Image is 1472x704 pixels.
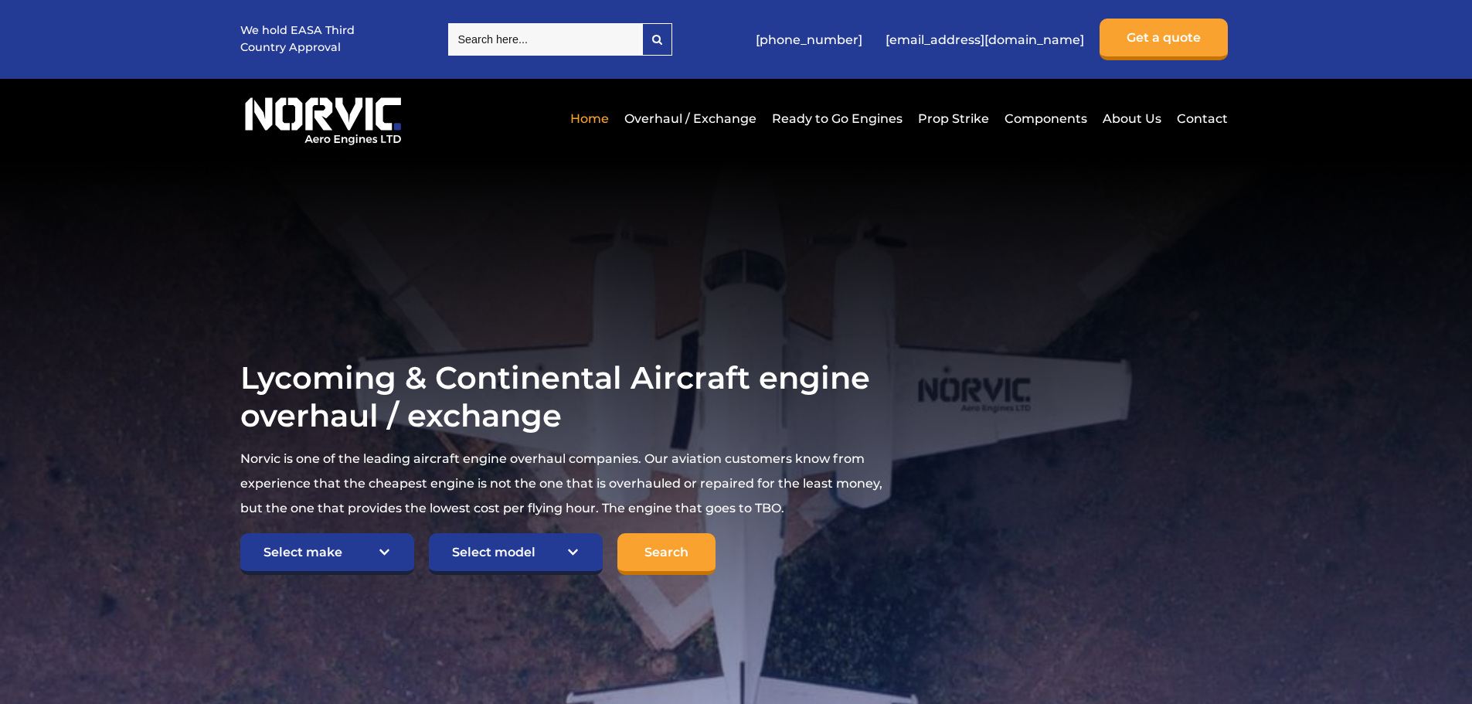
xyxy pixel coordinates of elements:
img: Norvic Aero Engines logo [240,90,406,146]
a: Components [1001,100,1091,138]
a: Prop Strike [914,100,993,138]
p: We hold EASA Third Country Approval [240,22,356,56]
a: [EMAIL_ADDRESS][DOMAIN_NAME] [878,21,1092,59]
h1: Lycoming & Continental Aircraft engine overhaul / exchange [240,359,885,434]
input: Search here... [448,23,642,56]
a: Ready to Go Engines [768,100,906,138]
a: About Us [1099,100,1165,138]
a: Home [566,100,613,138]
a: Contact [1173,100,1228,138]
input: Search [617,533,716,575]
a: [PHONE_NUMBER] [748,21,870,59]
p: Norvic is one of the leading aircraft engine overhaul companies. Our aviation customers know from... [240,447,885,521]
a: Overhaul / Exchange [620,100,760,138]
a: Get a quote [1100,19,1228,60]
